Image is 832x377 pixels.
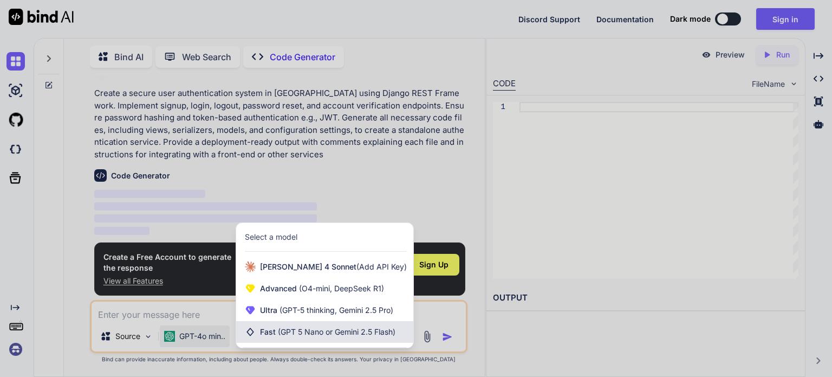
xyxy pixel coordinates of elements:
[245,232,297,242] div: Select a model
[260,261,407,272] span: [PERSON_NAME] 4 Sonnet
[260,327,395,337] span: Fast
[356,262,407,271] span: (Add API Key)
[278,327,395,336] span: (GPT 5 Nano or Gemini 2.5 Flash)
[260,305,393,316] span: Ultra
[260,283,384,294] span: Advanced
[277,305,393,315] span: (GPT-5 thinking, Gemini 2.5 Pro)
[297,284,384,293] span: (O4-mini, DeepSeek R1)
